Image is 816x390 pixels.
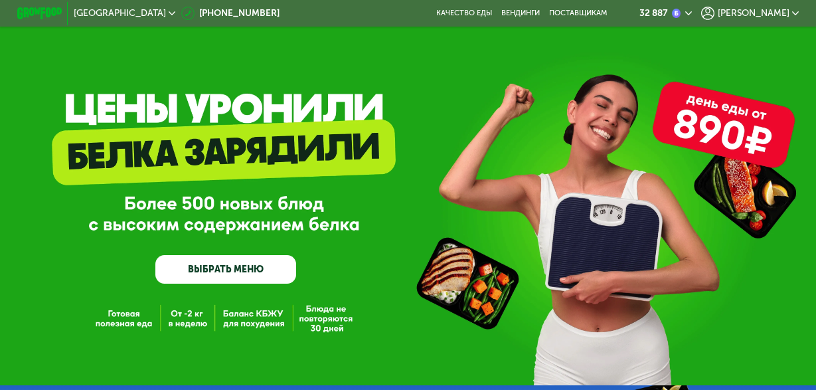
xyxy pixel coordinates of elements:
span: [GEOGRAPHIC_DATA] [74,9,166,18]
div: поставщикам [549,9,607,18]
span: [PERSON_NAME] [718,9,789,18]
div: 32 887 [639,9,667,18]
a: Качество еды [436,9,492,18]
a: ВЫБРАТЬ МЕНЮ [155,255,297,284]
a: [PHONE_NUMBER] [181,7,280,20]
a: Вендинги [501,9,540,18]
